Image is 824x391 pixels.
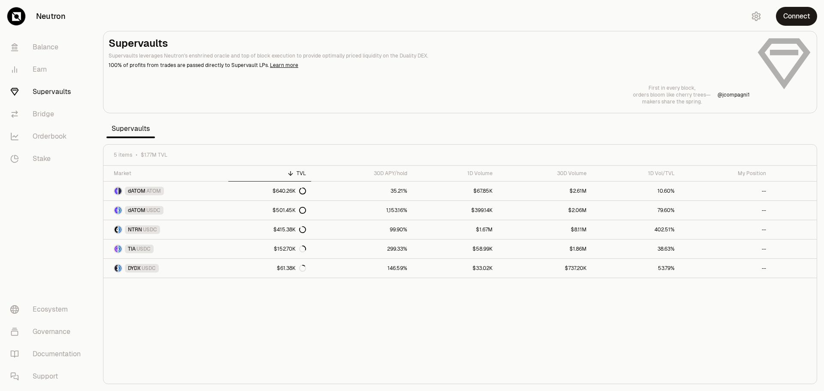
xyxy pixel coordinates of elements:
span: dATOM [128,188,145,194]
h2: Supervaults [109,36,750,50]
p: @ jcompagni1 [718,91,750,98]
span: USDC [136,246,151,252]
div: $501.45K [273,207,306,214]
a: 35.21% [311,182,412,200]
a: NTRN LogoUSDC LogoNTRNUSDC [103,220,228,239]
a: -- [680,182,771,200]
a: -- [680,220,771,239]
a: Documentation [3,343,93,365]
span: NTRN [128,226,142,233]
a: $8.11M [498,220,591,239]
a: Earn [3,58,93,81]
p: First in every block, [633,85,711,91]
div: Market [114,170,223,177]
a: 99.90% [311,220,412,239]
div: $61.38K [277,265,306,272]
a: $33.02K [412,259,498,278]
a: Learn more [270,62,298,69]
span: TIA [128,246,136,252]
a: 79.60% [592,201,680,220]
span: USDC [146,207,161,214]
img: USDC Logo [118,207,121,214]
div: $415.38K [273,226,306,233]
a: -- [680,259,771,278]
span: USDC [143,226,157,233]
a: dATOM LogoATOM LogodATOMATOM [103,182,228,200]
a: 10.60% [592,182,680,200]
button: Connect [776,7,817,26]
img: USDC Logo [118,265,121,272]
a: 53.79% [592,259,680,278]
a: $1.86M [498,239,591,258]
div: $152.70K [274,246,306,252]
div: TVL [233,170,306,177]
a: $152.70K [228,239,312,258]
a: 1,153.16% [311,201,412,220]
span: Supervaults [106,120,155,137]
a: Stake [3,148,93,170]
div: 1D Volume [418,170,493,177]
img: USDC Logo [118,246,121,252]
img: ATOM Logo [118,188,121,194]
a: 38.63% [592,239,680,258]
img: NTRN Logo [115,226,118,233]
a: $1.67M [412,220,498,239]
span: 5 items [114,152,132,158]
a: @jcompagni1 [718,91,750,98]
a: 299.33% [311,239,412,258]
a: $737.20K [498,259,591,278]
div: 30D APY/hold [316,170,407,177]
p: orders bloom like cherry trees— [633,91,711,98]
a: TIA LogoUSDC LogoTIAUSDC [103,239,228,258]
a: $640.26K [228,182,312,200]
a: $67.85K [412,182,498,200]
a: Ecosystem [3,298,93,321]
a: $61.38K [228,259,312,278]
a: 146.59% [311,259,412,278]
p: 100% of profits from trades are passed directly to Supervault LPs. [109,61,750,69]
div: 1D Vol/TVL [597,170,675,177]
a: Governance [3,321,93,343]
img: dATOM Logo [115,188,118,194]
p: Supervaults leverages Neutron's enshrined oracle and top of block execution to provide optimally ... [109,52,750,60]
img: TIA Logo [115,246,118,252]
a: $58.99K [412,239,498,258]
a: Bridge [3,103,93,125]
div: 30D Volume [503,170,586,177]
p: makers share the spring. [633,98,711,105]
a: Support [3,365,93,388]
a: Orderbook [3,125,93,148]
a: First in every block,orders bloom like cherry trees—makers share the spring. [633,85,711,105]
a: -- [680,239,771,258]
a: 402.51% [592,220,680,239]
span: $1.77M TVL [141,152,167,158]
img: dATOM Logo [115,207,118,214]
a: dATOM LogoUSDC LogodATOMUSDC [103,201,228,220]
span: USDC [142,265,156,272]
img: DYDX Logo [115,265,118,272]
span: ATOM [146,188,161,194]
img: USDC Logo [118,226,121,233]
a: Balance [3,36,93,58]
a: $2.06M [498,201,591,220]
a: Supervaults [3,81,93,103]
span: dATOM [128,207,145,214]
a: $2.61M [498,182,591,200]
div: My Position [685,170,766,177]
a: DYDX LogoUSDC LogoDYDXUSDC [103,259,228,278]
span: DYDX [128,265,141,272]
a: $399.14K [412,201,498,220]
a: -- [680,201,771,220]
a: $415.38K [228,220,312,239]
a: $501.45K [228,201,312,220]
div: $640.26K [273,188,306,194]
